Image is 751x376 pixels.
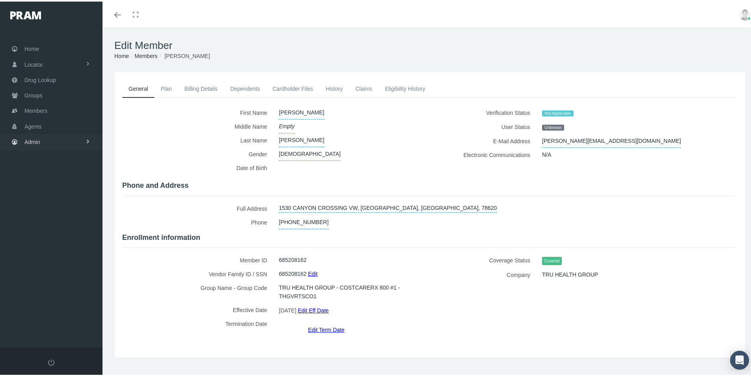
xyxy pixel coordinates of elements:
[122,301,273,315] label: Effective Date
[436,118,536,133] label: User Status
[122,118,273,132] label: Middle Name
[542,133,681,146] span: [PERSON_NAME][EMAIL_ADDRESS][DOMAIN_NAME]
[24,71,56,86] span: Drug Lookup
[279,118,295,132] span: Empty
[298,303,328,314] a: Edit Eff Date
[279,279,418,301] span: TRU HEALTH GROUP - COSTCARERX 800 #1 - THGVRTSCO1
[279,303,296,315] span: [DATE]
[164,51,210,58] span: [PERSON_NAME]
[542,255,562,264] span: Covered
[308,322,344,334] a: Edit Term Date
[134,51,157,58] a: Members
[739,7,751,19] img: user-placeholder.jpg
[24,40,39,55] span: Home
[122,214,273,228] label: Phone
[224,79,266,96] a: Dependents
[178,79,224,96] a: Billing Details
[279,132,324,146] span: [PERSON_NAME]
[378,79,431,96] a: Eligibility History
[122,79,155,96] a: General
[349,79,379,96] a: Claims
[24,118,42,133] span: Agents
[122,279,273,301] label: Group Name - Group Code
[436,133,536,146] label: E-Mail Address
[542,266,598,280] span: TRU HEALTH GROUP
[436,104,536,118] label: Verification Status
[542,123,564,129] span: Unknown
[279,214,329,228] span: [PHONE_NUMBER]
[279,200,497,211] a: 1530 CANYON CROSSING VW, [GEOGRAPHIC_DATA], [GEOGRAPHIC_DATA], 78620
[436,252,536,266] label: Coverage Status
[122,159,273,176] label: Date of Birth
[279,104,324,118] span: [PERSON_NAME]
[266,79,319,96] a: Cardholder Files
[122,104,273,118] label: First Name
[542,146,551,160] span: N/A
[308,266,317,278] a: Edit
[122,315,273,333] label: Termination Date
[122,252,273,266] label: Member ID
[319,79,349,96] a: History
[436,266,536,280] label: Company
[24,133,40,148] span: Admin
[279,146,341,159] span: [DEMOGRAPHIC_DATA]
[436,146,536,160] label: Electronic Communications
[279,252,307,265] span: 685208162
[155,79,178,96] a: Plan
[122,180,737,189] h4: Phone and Address
[114,51,129,58] a: Home
[10,10,41,18] img: PRAM_20_x_78.png
[24,86,43,101] span: Groups
[122,200,273,214] label: Full Address
[122,266,273,279] label: Vendor Family ID / SSN
[279,266,307,279] span: 685208162
[122,232,737,241] h4: Enrollment information
[122,146,273,159] label: Gender
[542,109,574,115] span: Not Applicable
[24,56,43,71] span: Locator
[122,132,273,146] label: Last Name
[114,38,745,50] h1: Edit Member
[24,102,47,117] span: Members
[730,349,749,368] div: Open Intercom Messenger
